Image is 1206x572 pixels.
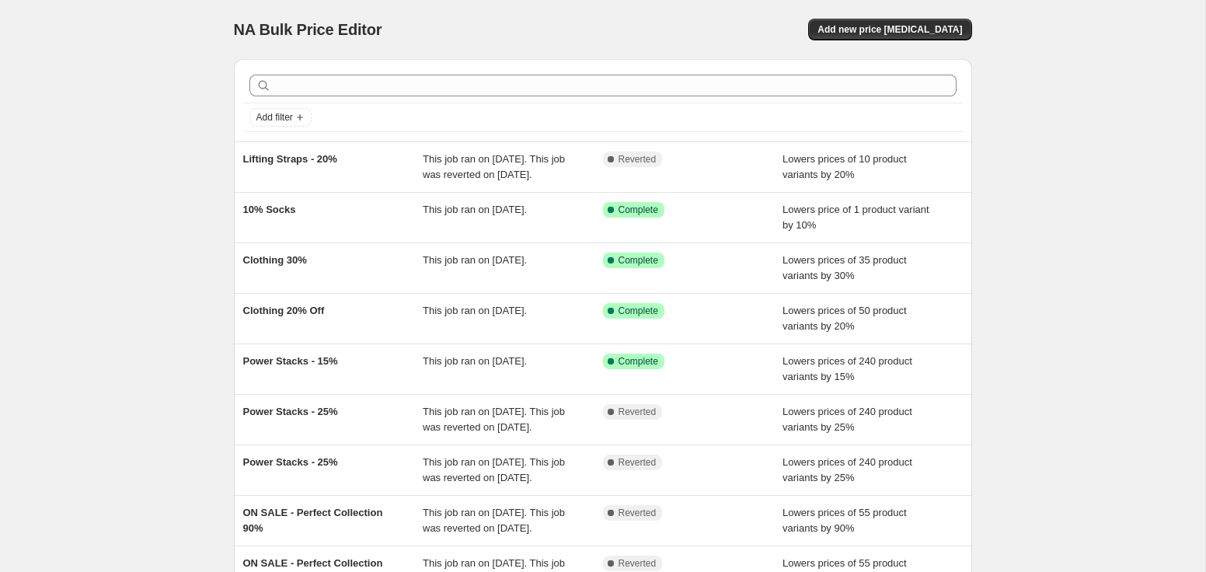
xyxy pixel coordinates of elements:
span: Lowers prices of 240 product variants by 15% [783,355,912,382]
span: Complete [619,204,658,216]
span: Lowers prices of 50 product variants by 20% [783,305,907,332]
span: Lowers prices of 240 product variants by 25% [783,456,912,483]
span: This job ran on [DATE]. [423,355,527,367]
span: This job ran on [DATE]. This job was reverted on [DATE]. [423,153,565,180]
span: Clothing 30% [243,254,307,266]
span: This job ran on [DATE]. [423,254,527,266]
span: ON SALE - Perfect Collection 90% [243,507,383,534]
button: Add filter [249,108,312,127]
span: Complete [619,254,658,267]
span: Add new price [MEDICAL_DATA] [817,23,962,36]
span: This job ran on [DATE]. This job was reverted on [DATE]. [423,507,565,534]
span: Power Stacks - 25% [243,406,338,417]
span: Lowers prices of 35 product variants by 30% [783,254,907,281]
span: Lowers price of 1 product variant by 10% [783,204,929,231]
button: Add new price [MEDICAL_DATA] [808,19,971,40]
span: This job ran on [DATE]. This job was reverted on [DATE]. [423,456,565,483]
span: Power Stacks - 15% [243,355,338,367]
span: This job ran on [DATE]. [423,204,527,215]
span: This job ran on [DATE]. [423,305,527,316]
span: Reverted [619,507,657,519]
span: Lowers prices of 10 product variants by 20% [783,153,907,180]
span: NA Bulk Price Editor [234,21,382,38]
span: Complete [619,355,658,368]
span: Power Stacks - 25% [243,456,338,468]
span: This job ran on [DATE]. This job was reverted on [DATE]. [423,406,565,433]
span: Lifting Straps - 20% [243,153,337,165]
span: Complete [619,305,658,317]
span: Add filter [256,111,293,124]
span: Reverted [619,153,657,166]
span: Reverted [619,557,657,570]
span: Clothing 20% Off [243,305,325,316]
span: Lowers prices of 55 product variants by 90% [783,507,907,534]
span: Lowers prices of 240 product variants by 25% [783,406,912,433]
span: 10% Socks [243,204,296,215]
span: Reverted [619,456,657,469]
span: Reverted [619,406,657,418]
